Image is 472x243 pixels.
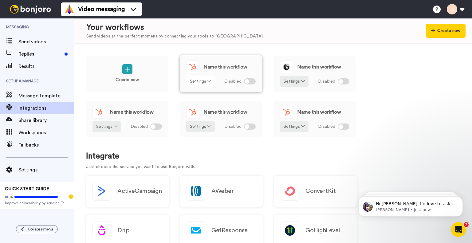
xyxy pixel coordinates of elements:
span: Disabled [318,123,335,130]
span: Video messaging [78,5,125,14]
a: Name this workflowSettings Disabled [180,100,262,137]
img: logo_hubspot.svg [187,61,199,73]
iframe: Intercom notifications message [349,183,472,226]
button: Settings [92,121,121,132]
h2: AWeber [211,188,234,194]
div: Your workflows [86,22,264,33]
span: Integrations [18,104,74,112]
img: logo_hubspot.svg [93,106,105,118]
img: logo_drip.svg [93,221,111,240]
h2: GetResponse [211,227,248,234]
img: logo_hubspot.svg [187,106,199,118]
a: Name this workflowSettings Disabled [273,55,356,92]
a: Name this workflowSettings Disabled [273,100,356,137]
span: Disabled [224,123,242,130]
button: Settings [280,121,309,132]
span: Improve deliverability by sending [PERSON_NAME]’s from your own email [5,201,69,206]
h2: ConvertKit [305,188,336,194]
h1: Integrate [86,152,460,161]
span: 80% [5,194,13,199]
span: Settings [18,166,74,174]
span: Send videos [18,38,74,45]
button: Settings [280,76,309,87]
span: Name this workflow [204,65,247,69]
button: ActiveCampaign [86,176,169,207]
button: Settings [186,76,215,87]
button: Collapse menu [16,225,58,233]
a: ConvertKit [274,176,357,207]
span: Name this workflow [297,110,341,115]
span: Name this workflow [110,110,153,115]
span: QUICK START GUIDE [5,187,49,191]
span: Results [18,63,74,70]
img: logo_hubspot.svg [280,106,293,118]
a: AWeber [180,176,263,207]
a: Name this workflowSettings Disabled [86,100,168,137]
div: Send videos at the perfect moment by connecting your tools to [GEOGRAPHIC_DATA]. [86,33,264,40]
span: Fallbacks [18,141,74,149]
span: Collapse menu [28,227,53,232]
p: Create new [116,77,139,83]
img: logo_gohighlevel.png [281,221,299,240]
span: Disabled [131,123,148,130]
a: Create new [86,55,168,92]
p: Just choose the service you want to use Bonjoro with. [86,164,460,170]
img: logo_getresponse.svg [187,221,205,240]
img: logo_convertkit.svg [281,182,299,200]
img: logo_aweber.svg [187,182,205,200]
span: Share library [18,117,74,124]
button: Settings [186,121,215,132]
span: 7 [464,222,469,227]
h2: Drip [117,227,129,234]
a: Name this workflowSettings Disabled [180,55,262,92]
h2: ActiveCampaign [117,188,162,194]
span: Message template [18,92,74,100]
img: logo_activecampaign.svg [93,182,111,200]
h2: GoHighLevel [305,227,340,234]
span: Replies [18,50,62,58]
span: Disabled [224,78,242,85]
span: Name this workflow [297,65,341,69]
span: Disabled [318,78,335,85]
img: logo_round_yellow.svg [280,61,293,73]
img: bj-logo-header-white.svg [7,5,53,14]
span: Workspaces [18,129,74,136]
iframe: Intercom live chat [451,222,466,237]
button: Create new [426,24,466,38]
div: Tooltip anchor [68,194,74,199]
img: vm-color.svg [65,4,74,14]
span: Name this workflow [204,110,247,115]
